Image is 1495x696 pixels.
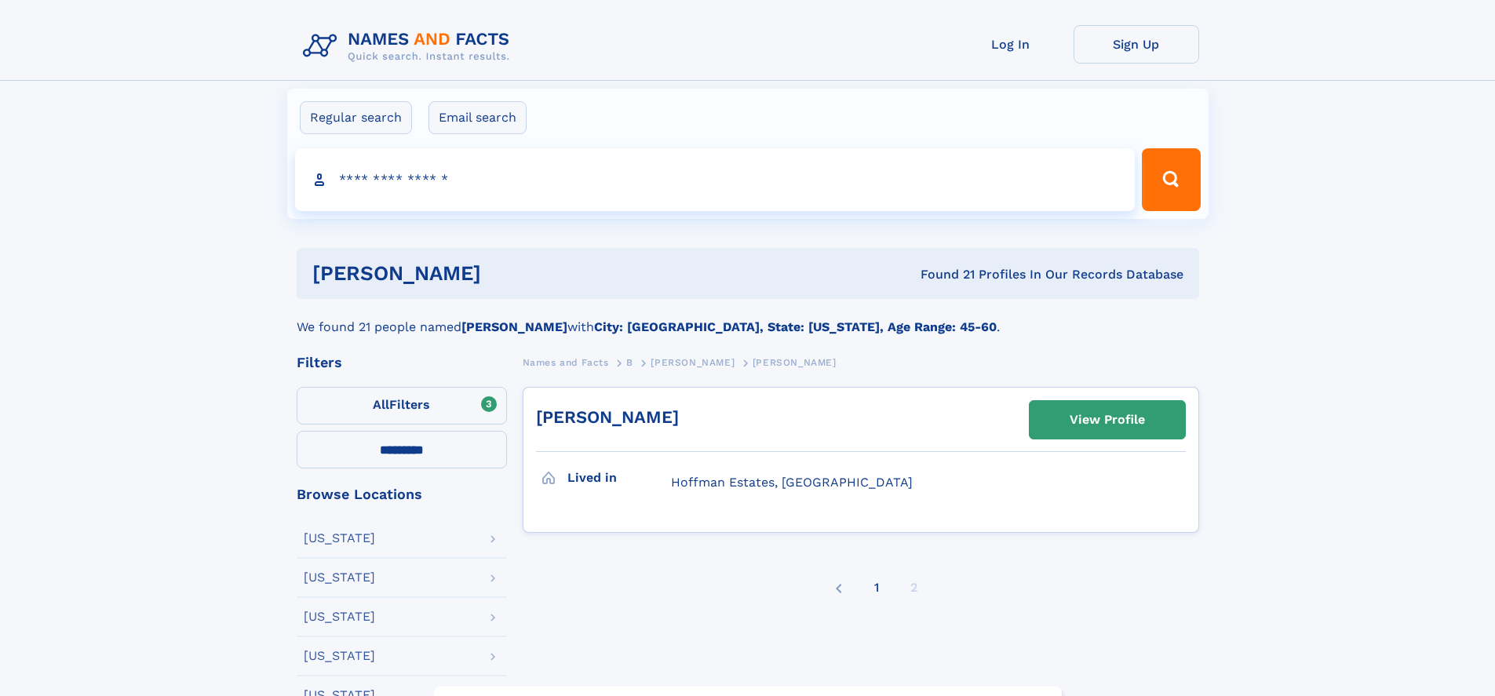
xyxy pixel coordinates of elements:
[297,299,1199,337] div: We found 21 people named with .
[1142,148,1200,211] button: Search Button
[594,319,997,334] b: City: [GEOGRAPHIC_DATA], State: [US_STATE], Age Range: 45-60
[295,148,1136,211] input: search input
[626,357,633,368] span: B
[373,397,389,412] span: All
[753,357,837,368] span: [PERSON_NAME]
[701,266,1183,283] div: Found 21 Profiles In Our Records Database
[1074,25,1199,64] a: Sign Up
[567,465,671,491] h3: Lived in
[1030,401,1185,439] a: View Profile
[651,357,735,368] span: [PERSON_NAME]
[461,319,567,334] b: [PERSON_NAME]
[304,650,375,662] div: [US_STATE]
[874,567,879,608] a: 1
[297,25,523,67] img: Logo Names and Facts
[300,101,412,134] label: Regular search
[428,101,527,134] label: Email search
[297,387,507,425] label: Filters
[948,25,1074,64] a: Log In
[910,567,917,608] div: 2
[626,352,633,372] a: B
[297,355,507,370] div: Filters
[312,264,701,283] h1: [PERSON_NAME]
[830,567,848,608] a: Previous
[651,352,735,372] a: [PERSON_NAME]
[304,532,375,545] div: [US_STATE]
[671,475,913,490] span: Hoffman Estates, [GEOGRAPHIC_DATA]
[297,487,507,501] div: Browse Locations
[536,407,679,427] a: [PERSON_NAME]
[304,571,375,584] div: [US_STATE]
[1070,402,1145,438] div: View Profile
[304,610,375,623] div: [US_STATE]
[523,352,609,372] a: Names and Facts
